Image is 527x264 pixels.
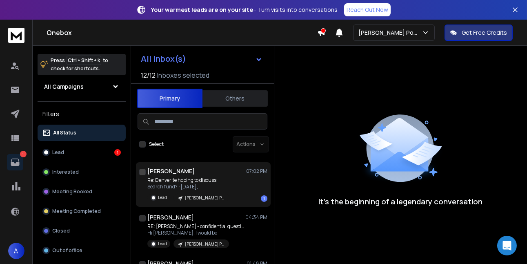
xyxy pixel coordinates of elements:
[147,223,245,230] p: RE: [PERSON_NAME] - confidential question
[8,28,24,43] img: logo
[38,203,126,219] button: Meeting Completed
[38,183,126,200] button: Meeting Booked
[53,130,76,136] p: All Status
[134,51,269,67] button: All Inbox(s)
[147,230,245,236] p: Hi [PERSON_NAME], I would be
[157,70,209,80] h3: Inboxes selected
[185,195,224,201] p: [PERSON_NAME] Point
[261,195,267,202] div: 1
[358,29,422,37] p: [PERSON_NAME] Point
[67,56,101,65] span: Ctrl + Shift + k
[319,196,483,207] p: It’s the beginning of a legendary conversation
[151,6,338,14] p: – Turn visits into conversations
[347,6,388,14] p: Reach Out Now
[158,241,167,247] p: Lead
[147,213,194,221] h1: [PERSON_NAME]
[147,177,229,183] p: Re: Denverite hoping to discuss
[52,188,92,195] p: Meeting Booked
[141,55,186,63] h1: All Inbox(s)
[158,195,167,201] p: Lead
[52,228,70,234] p: Closed
[151,6,253,13] strong: Your warmest leads are on your site
[141,70,156,80] span: 12 / 12
[38,125,126,141] button: All Status
[52,247,82,254] p: Out of office
[114,149,121,156] div: 1
[462,29,507,37] p: Get Free Credits
[7,154,23,170] a: 1
[38,164,126,180] button: Interested
[52,149,64,156] p: Lead
[344,3,391,16] a: Reach Out Now
[149,141,164,148] label: Select
[185,241,224,247] p: [PERSON_NAME] Point
[202,89,268,107] button: Others
[38,144,126,161] button: Lead1
[52,208,101,215] p: Meeting Completed
[8,243,24,259] button: A
[137,89,202,108] button: Primary
[245,214,267,221] p: 04:34 PM
[38,223,126,239] button: Closed
[20,151,27,157] p: 1
[445,25,513,41] button: Get Free Credits
[44,83,84,91] h1: All Campaigns
[38,78,126,95] button: All Campaigns
[38,242,126,259] button: Out of office
[147,183,229,190] p: Search fund? ᐧ [DATE],
[47,28,317,38] h1: Onebox
[51,56,108,73] p: Press to check for shortcuts.
[38,108,126,120] h3: Filters
[246,168,267,175] p: 07:02 PM
[52,169,79,175] p: Interested
[147,167,195,175] h1: [PERSON_NAME]
[497,236,517,255] div: Open Intercom Messenger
